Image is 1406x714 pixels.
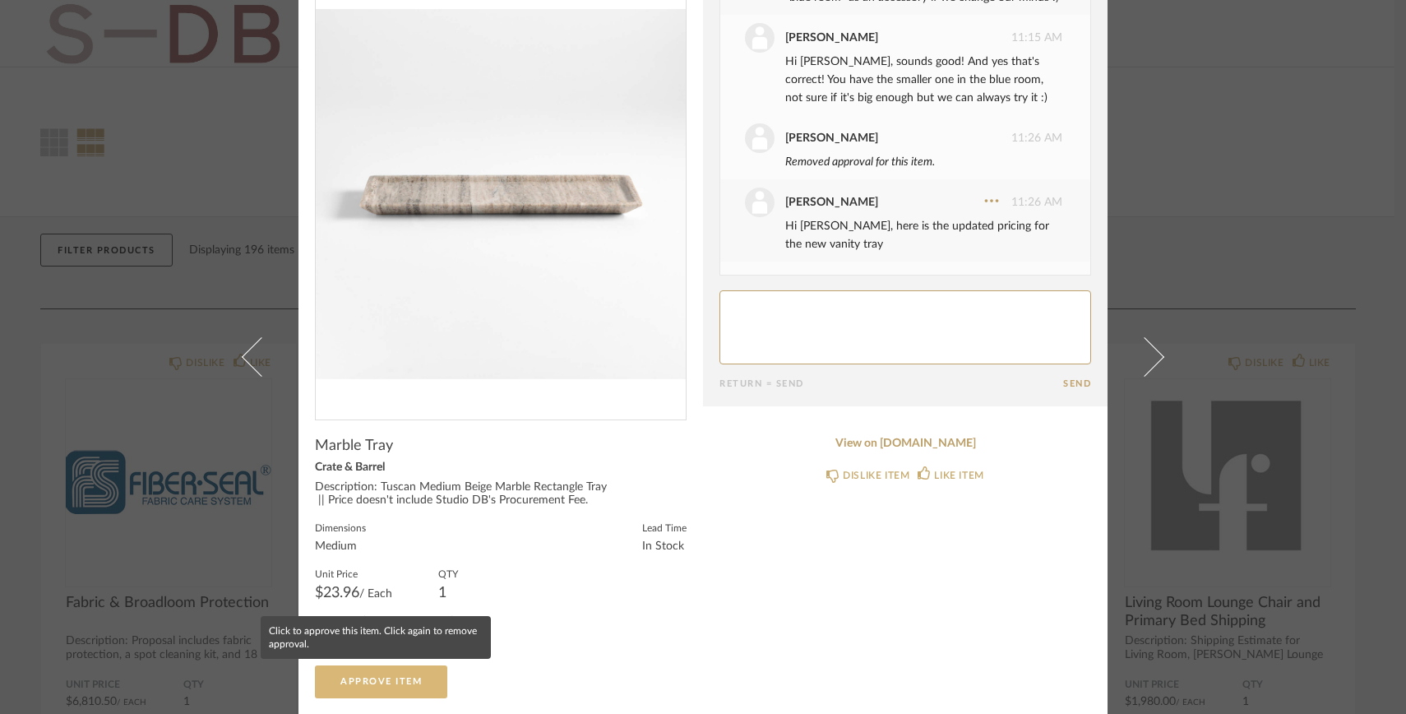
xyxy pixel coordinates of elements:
[315,613,454,626] label: Total Price (Tax & Shipping Incl.)
[785,193,878,211] div: [PERSON_NAME]
[315,665,447,698] button: Approve Item
[340,677,422,686] span: Approve Item
[843,467,909,484] div: DISLIKE ITEM
[745,188,1062,217] div: 11:26 AM
[785,53,1062,107] div: Hi [PERSON_NAME], sounds good! And yes that's correct! You have the smaller one in the blue room,...
[642,521,687,534] label: Lead Time
[785,29,878,47] div: [PERSON_NAME]
[315,586,359,600] span: $23.96
[785,153,1062,171] div: Removed approval for this item.
[934,467,983,484] div: LIKE ITEM
[359,588,392,600] span: / Each
[438,586,458,600] div: 1
[785,217,1062,253] div: Hi [PERSON_NAME], here is the updated pricing for the new vanity tray
[745,23,1062,53] div: 11:15 AM
[315,461,687,475] div: Crate & Barrel
[315,437,393,455] span: Marble Tray
[315,567,392,580] label: Unit Price
[719,378,1063,389] div: Return = Send
[315,540,366,554] div: Medium
[438,567,458,580] label: QTY
[642,540,687,554] div: In Stock
[1063,378,1091,389] button: Send
[719,437,1091,451] a: View on [DOMAIN_NAME]
[315,521,366,534] label: Dimensions
[315,481,687,508] div: Description: Tuscan Medium Beige Marble Rectangle Tray || Price doesn't include Studio DB's Procu...
[785,129,878,147] div: [PERSON_NAME]
[745,123,1062,153] div: 11:26 AM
